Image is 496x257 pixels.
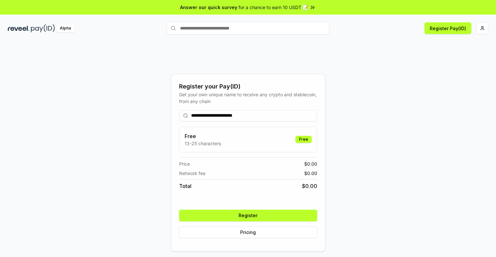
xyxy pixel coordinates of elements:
[295,136,312,143] div: Free
[239,4,308,11] span: for a chance to earn 10 USDT 📝
[304,160,317,167] span: $ 0.00
[179,170,205,177] span: Network fee
[304,170,317,177] span: $ 0.00
[56,24,74,32] div: Alpha
[179,210,317,221] button: Register
[424,22,471,34] button: Register Pay(ID)
[179,91,317,105] div: Get your own unique name to receive any crypto and stablecoin, from any chain
[180,4,237,11] span: Answer our quick survey
[185,140,221,147] p: 13-25 characters
[179,182,191,190] span: Total
[31,24,55,32] img: pay_id
[302,182,317,190] span: $ 0.00
[8,24,30,32] img: reveel_dark
[179,227,317,238] button: Pricing
[179,82,317,91] div: Register your Pay(ID)
[185,132,221,140] h3: Free
[179,160,190,167] span: Price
